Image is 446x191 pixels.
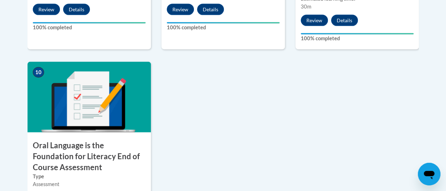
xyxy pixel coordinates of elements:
button: Review [167,4,194,15]
button: Review [301,15,328,26]
img: Course Image [28,62,151,132]
div: Assessment [33,180,146,188]
iframe: Button to launch messaging window [418,163,440,185]
span: 10 [33,67,44,78]
button: Details [63,4,90,15]
button: Review [33,4,60,15]
button: Details [197,4,224,15]
h3: Oral Language is the Foundation for Literacy End of Course Assessment [28,140,151,173]
label: 100% completed [301,35,414,42]
div: Your progress [301,33,414,35]
label: 100% completed [167,24,280,31]
span: 30m [301,4,311,10]
label: 100% completed [33,24,146,31]
div: Your progress [167,22,280,24]
div: Your progress [33,22,146,24]
label: Type [33,173,146,180]
button: Details [331,15,358,26]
